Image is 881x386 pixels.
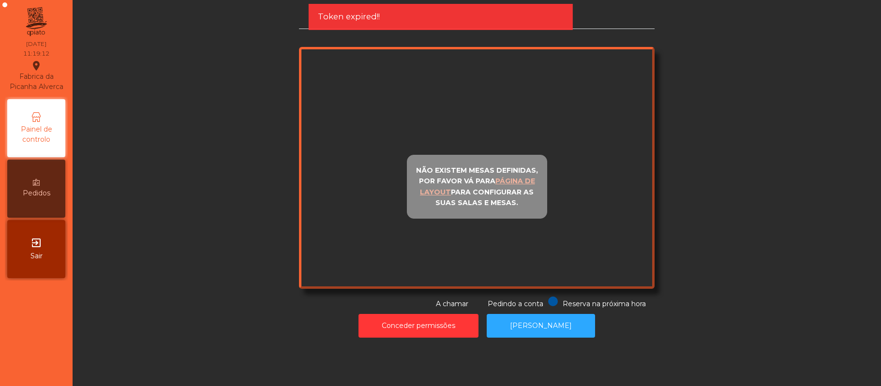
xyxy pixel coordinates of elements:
button: Conceder permissões [358,314,478,338]
u: página de layout [420,177,535,196]
span: Reserva na próxima hora [563,299,646,308]
i: location_on [30,60,42,72]
div: 11:19:12 [23,49,49,58]
i: exit_to_app [30,237,42,249]
div: Fabrica da Picanha Alverca [8,60,65,92]
img: qpiato [24,5,48,39]
span: Token expired!! [318,11,380,23]
button: [PERSON_NAME] [487,314,595,338]
span: Painel de controlo [10,124,63,145]
span: A chamar [436,299,468,308]
span: Sair [30,251,43,261]
span: Pedidos [23,188,50,198]
span: Pedindo a conta [488,299,543,308]
p: Não existem mesas definidas, por favor vá para para configurar as suas salas e mesas. [411,165,543,208]
div: [DATE] [26,40,46,48]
